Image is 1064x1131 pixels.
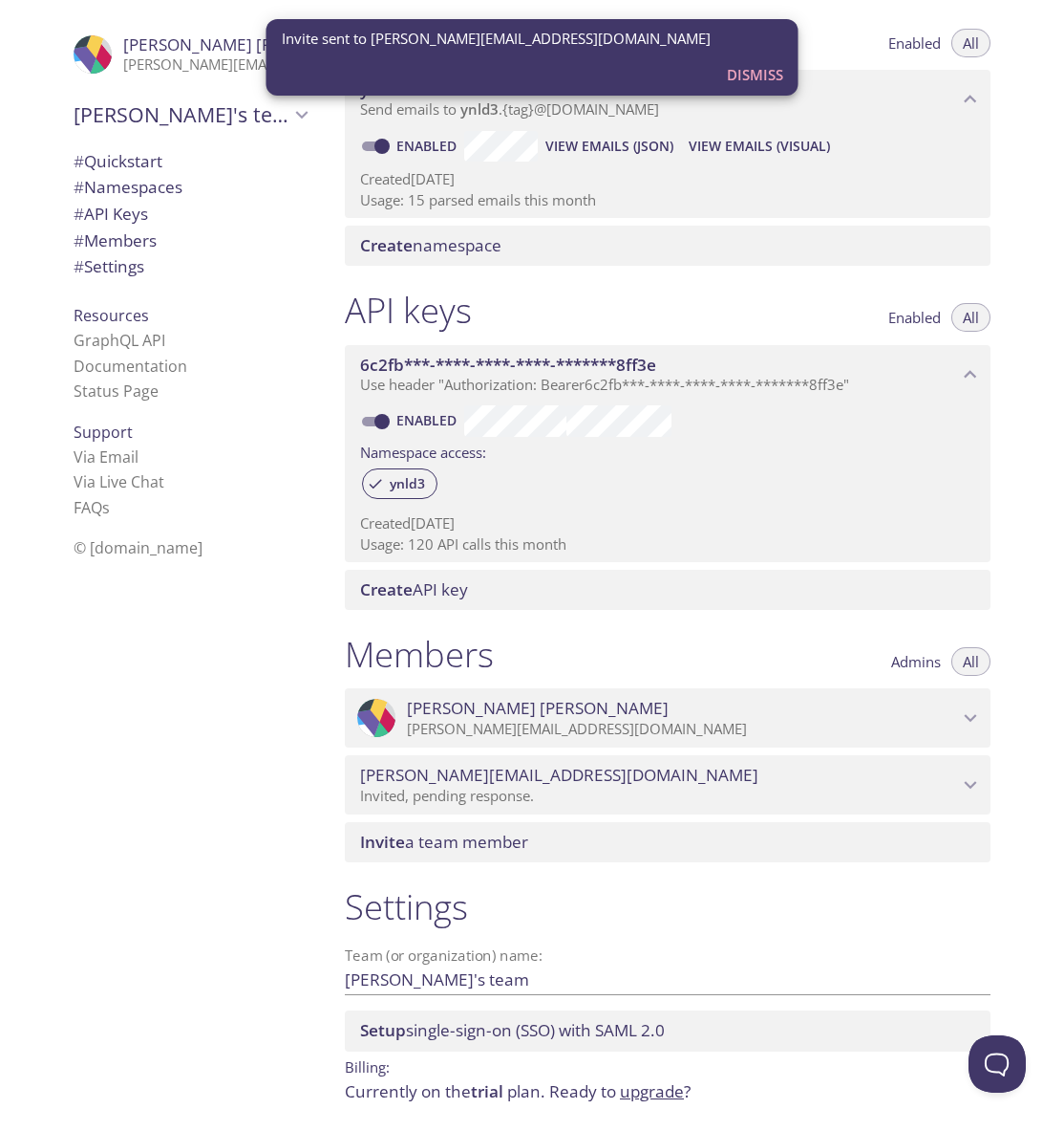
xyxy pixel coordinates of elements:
[58,23,322,86] div: Daniel Friesen
[74,176,84,198] span: #
[681,131,838,162] button: View Emails (Visual)
[727,62,783,87] span: Dismiss
[394,137,464,155] a: Enabled
[345,755,990,815] div: dan@615evals.com
[345,226,990,266] div: Create namespace
[360,513,975,533] p: Created [DATE]
[360,99,659,119] span: Send emails to . {tag} @[DOMAIN_NAME]
[545,135,673,158] span: View Emails (JSON)
[378,475,436,492] span: ynld3
[394,411,464,429] a: Enabled
[951,29,990,57] button: All
[74,422,133,443] span: Support
[880,647,952,676] button: Admins
[345,570,990,610] div: Create API Key
[102,497,110,518] span: s
[360,234,501,256] span: namespace
[74,537,202,558] span: © [DOMAIN_NAME]
[968,1035,1026,1093] iframe: Help Scout Beacon - Open
[951,647,990,676] button: All
[360,578,413,600] span: Create
[360,831,528,853] span: a team member
[360,787,958,806] p: Invited, pending response.
[407,698,669,719] span: [PERSON_NAME] [PERSON_NAME]
[345,289,472,332] h1: API keys
[538,131,681,162] button: View Emails (JSON)
[345,1052,990,1079] p: Billing:
[362,468,437,499] div: ynld3
[74,330,165,351] a: GraphQL API
[123,55,289,75] p: [PERSON_NAME][EMAIL_ADDRESS][DOMAIN_NAME]
[58,90,322,140] div: Daniel's team
[123,33,385,55] span: [PERSON_NAME] [PERSON_NAME]
[345,1011,990,1051] div: Setup SSO
[719,56,791,93] button: Dismiss
[620,1080,684,1102] a: upgrade
[74,255,144,277] span: Settings
[74,381,159,402] a: Status Page
[689,135,830,158] span: View Emails (Visual)
[345,688,990,748] div: Daniel Friesen
[360,169,975,189] p: Created [DATE]
[471,1080,503,1102] span: trial
[282,29,711,49] span: Invite sent to [PERSON_NAME][EMAIL_ADDRESS][DOMAIN_NAME]
[549,1080,691,1102] span: Ready to ?
[74,229,157,251] span: Members
[58,253,322,280] div: Team Settings
[74,471,164,492] a: Via Live Chat
[345,822,990,862] div: Invite a team member
[74,203,148,225] span: API Keys
[58,148,322,175] div: Quickstart
[460,99,499,119] span: ynld3
[360,437,486,465] label: Namespace access:
[360,765,758,786] span: [PERSON_NAME][EMAIL_ADDRESS][DOMAIN_NAME]
[360,578,468,600] span: API key
[345,948,543,963] label: Team (or organization) name:
[407,720,958,739] p: [PERSON_NAME][EMAIL_ADDRESS][DOMAIN_NAME]
[951,303,990,332] button: All
[74,446,138,468] a: Via Email
[74,101,289,128] span: [PERSON_NAME]'s team
[360,190,975,210] p: Usage: 15 parsed emails this month
[360,1019,665,1041] span: single-sign-on (SSO) with SAML 2.0
[58,228,322,254] div: Members
[74,356,187,377] a: Documentation
[74,497,110,518] a: FAQ
[345,885,990,928] h1: Settings
[74,150,162,172] span: Quickstart
[877,303,952,332] button: Enabled
[74,305,149,326] span: Resources
[74,229,84,251] span: #
[360,1019,406,1041] span: Setup
[74,150,84,172] span: #
[58,201,322,228] div: API Keys
[360,234,413,256] span: Create
[360,534,975,555] p: Usage: 120 API calls this month
[877,29,952,57] button: Enabled
[345,1079,990,1104] p: Currently on the plan.
[345,633,494,676] h1: Members
[74,176,182,198] span: Namespaces
[74,203,84,225] span: #
[360,831,405,853] span: Invite
[58,174,322,201] div: Namespaces
[74,255,84,277] span: #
